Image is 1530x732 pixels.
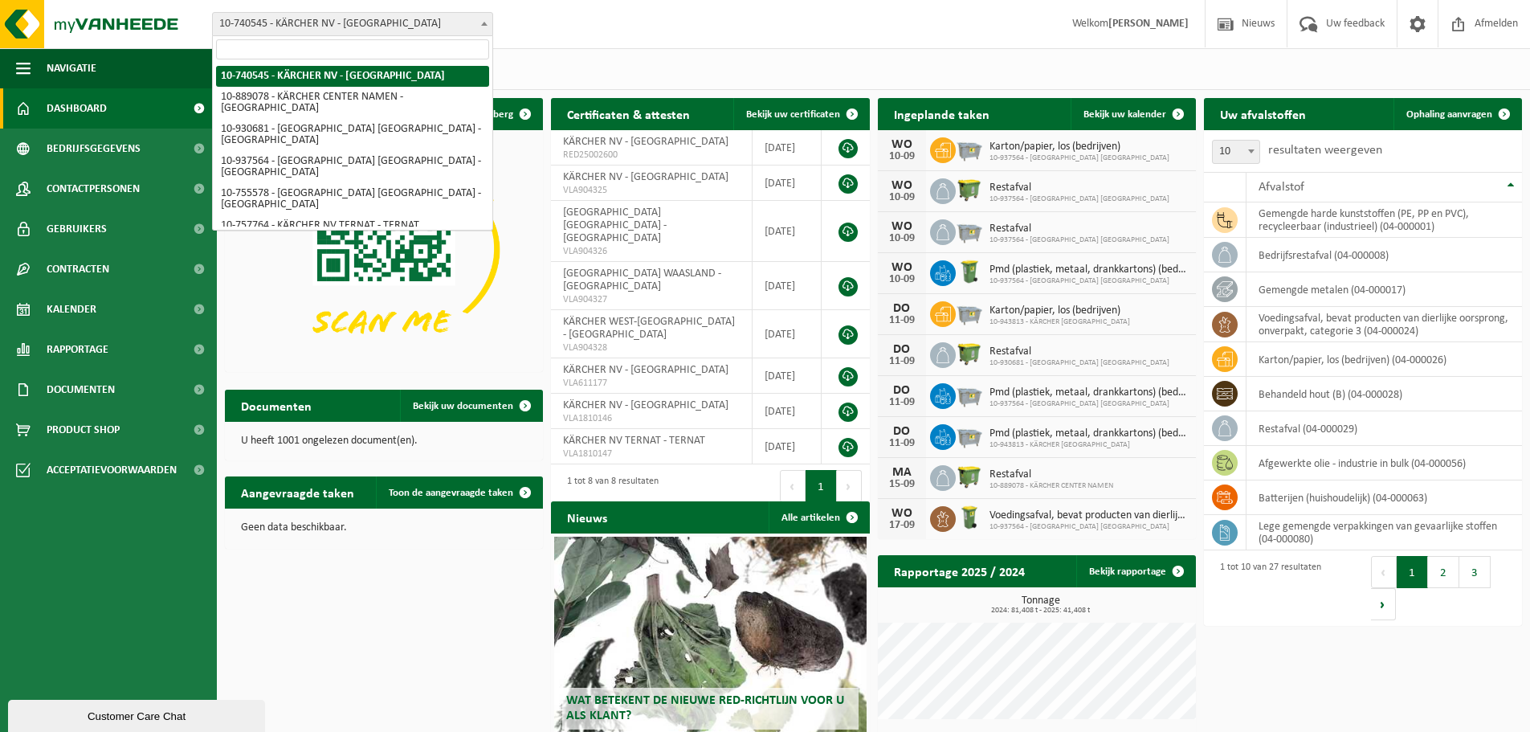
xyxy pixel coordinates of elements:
td: [DATE] [753,201,822,262]
td: behandeld hout (B) (04-000028) [1246,377,1522,411]
div: WO [886,138,918,151]
span: VLA904326 [563,245,740,258]
a: Alle artikelen [769,501,868,534]
span: Afvalstof [1259,181,1304,194]
li: 10-889078 - KÄRCHER CENTER NAMEN - [GEOGRAPHIC_DATA] [216,87,489,119]
span: Bedrijfsgegevens [47,129,141,169]
div: 1 tot 8 van 8 resultaten [559,468,659,504]
div: DO [886,384,918,397]
img: WB-2500-GAL-GY-01 [956,299,983,326]
button: Verberg [465,98,541,130]
li: 10-740545 - KÄRCHER NV - [GEOGRAPHIC_DATA] [216,66,489,87]
div: WO [886,261,918,274]
h2: Uw afvalstoffen [1204,98,1322,129]
span: 10-930681 - [GEOGRAPHIC_DATA] [GEOGRAPHIC_DATA] [989,358,1169,368]
span: Wat betekent de nieuwe RED-richtlijn voor u als klant? [566,694,844,722]
img: WB-1100-HPE-GN-50 [956,463,983,490]
span: VLA904325 [563,184,740,197]
span: Navigatie [47,48,96,88]
span: Karton/papier, los (bedrijven) [989,141,1169,153]
span: Ophaling aanvragen [1406,109,1492,120]
span: 10-943813 - KÄRCHER [GEOGRAPHIC_DATA] [989,317,1130,327]
a: Toon de aangevraagde taken [376,476,541,509]
td: [DATE] [753,310,822,358]
h2: Nieuws [551,501,623,533]
td: [DATE] [753,429,822,464]
div: DO [886,425,918,438]
td: gemengde harde kunststoffen (PE, PP en PVC), recycleerbaar (industrieel) (04-000001) [1246,202,1522,238]
img: WB-2500-GAL-GY-01 [956,135,983,162]
li: 10-930681 - [GEOGRAPHIC_DATA] [GEOGRAPHIC_DATA] - [GEOGRAPHIC_DATA] [216,119,489,151]
span: Bekijk uw documenten [413,401,513,411]
span: KÄRCHER NV - [GEOGRAPHIC_DATA] [563,364,728,376]
span: Karton/papier, los (bedrijven) [989,305,1130,317]
span: Pmd (plastiek, metaal, drankkartons) (bedrijven) [989,427,1188,440]
a: Bekijk uw documenten [400,390,541,422]
span: Restafval [989,468,1113,481]
label: resultaten weergeven [1268,144,1382,157]
div: 10-09 [886,274,918,285]
td: [DATE] [753,394,822,429]
span: VLA1810146 [563,412,740,425]
td: voedingsafval, bevat producten van dierlijke oorsprong, onverpakt, categorie 3 (04-000024) [1246,307,1522,342]
span: KÄRCHER NV - [GEOGRAPHIC_DATA] [563,171,728,183]
button: Next [1371,588,1396,620]
a: Bekijk uw certificaten [733,98,868,130]
a: Ophaling aanvragen [1393,98,1520,130]
span: 10-937564 - [GEOGRAPHIC_DATA] [GEOGRAPHIC_DATA] [989,276,1188,286]
span: Verberg [478,109,513,120]
td: restafval (04-000029) [1246,411,1522,446]
div: DO [886,343,918,356]
button: 3 [1459,556,1491,588]
div: MA [886,466,918,479]
span: Restafval [989,223,1169,235]
div: 10-09 [886,192,918,203]
span: 10-943813 - KÄRCHER [GEOGRAPHIC_DATA] [989,440,1188,450]
span: Documenten [47,370,115,410]
td: batterijen (huishoudelijk) (04-000063) [1246,481,1522,515]
div: 10-09 [886,151,918,162]
td: [DATE] [753,166,822,201]
span: Voedingsafval, bevat producten van dierlijke oorsprong, onverpakt, categorie 3 [989,509,1188,522]
h2: Aangevraagde taken [225,476,370,508]
div: 1 tot 10 van 27 resultaten [1212,554,1321,622]
button: 2 [1428,556,1459,588]
strong: [PERSON_NAME] [1108,18,1189,30]
span: Contactpersonen [47,169,140,209]
span: 10 [1212,140,1260,164]
div: 15-09 [886,479,918,490]
span: 10-937564 - [GEOGRAPHIC_DATA] [GEOGRAPHIC_DATA] [989,153,1169,163]
span: RED25002600 [563,149,740,162]
a: Bekijk uw kalender [1071,98,1194,130]
li: 10-757764 - KÄRCHER NV TERNAT - TERNAT [216,215,489,236]
img: WB-1100-HPE-GN-50 [956,340,983,367]
h2: Ingeplande taken [878,98,1006,129]
td: afgewerkte olie - industrie in bulk (04-000056) [1246,446,1522,481]
div: 17-09 [886,520,918,531]
div: WO [886,179,918,192]
span: Dashboard [47,88,107,129]
div: DO [886,302,918,315]
span: Rapportage [47,329,108,370]
span: KÄRCHER WEST-[GEOGRAPHIC_DATA] - [GEOGRAPHIC_DATA] [563,316,735,341]
img: WB-1100-HPE-GN-50 [956,176,983,203]
img: WB-2500-GAL-GY-04 [956,422,983,449]
iframe: chat widget [8,697,268,732]
span: Restafval [989,182,1169,194]
span: Restafval [989,346,1169,358]
span: Acceptatievoorwaarden [47,450,177,490]
div: 10-09 [886,233,918,244]
h2: Certificaten & attesten [551,98,706,129]
span: Product Shop [47,410,120,450]
span: Kalender [47,289,96,329]
span: VLA904327 [563,293,740,306]
span: 10 [1213,141,1259,163]
button: Previous [1371,556,1397,588]
span: Gebruikers [47,209,107,249]
span: Toon de aangevraagde taken [389,488,513,498]
li: 10-937564 - [GEOGRAPHIC_DATA] [GEOGRAPHIC_DATA] - [GEOGRAPHIC_DATA] [216,151,489,183]
td: karton/papier, los (bedrijven) (04-000026) [1246,342,1522,377]
h3: Tonnage [886,595,1196,615]
img: WB-0240-HPE-GN-50 [956,258,983,285]
td: [DATE] [753,358,822,394]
